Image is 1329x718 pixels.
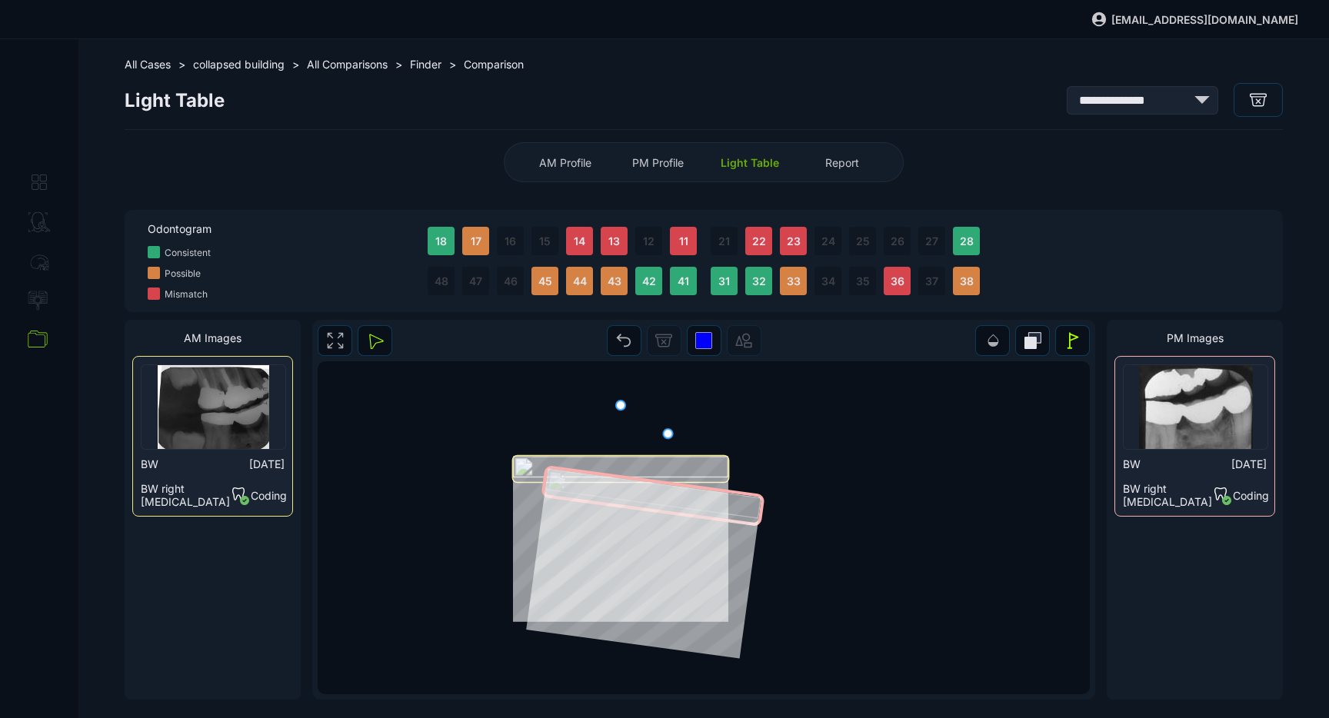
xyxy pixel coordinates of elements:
span: 48 [435,274,448,288]
span: 18 [435,234,447,248]
span: > [178,58,185,71]
span: 25 [856,234,870,248]
span: 31 [718,274,730,288]
span: > [292,58,299,71]
span: 14 [574,234,585,248]
span: 12 [643,234,655,248]
span: 37 [925,274,938,288]
span: BW [1123,457,1141,470]
span: AM Images [184,331,241,344]
span: 43 [608,274,621,288]
span: Comparison [464,58,524,71]
span: 17 [471,234,481,248]
span: PM Images [1167,331,1224,344]
span: 42 [642,274,656,288]
span: 24 [821,234,835,248]
span: 38 [960,274,974,288]
span: collapsed building [193,58,285,71]
span: 36 [891,274,904,288]
span: Coding [1233,489,1269,502]
span: [DATE] [1231,457,1267,470]
span: Mismatch [165,288,208,300]
span: 15 [539,234,551,248]
span: 26 [891,234,904,248]
span: 46 [504,274,518,288]
span: 28 [960,234,974,248]
span: 33 [787,274,801,288]
span: 32 [752,274,766,288]
span: > [395,58,402,71]
img: svg%3e [1091,11,1107,28]
span: PM Profile [632,156,684,169]
span: Report [825,156,859,169]
span: 41 [678,274,689,288]
span: Possible [165,268,201,279]
span: 11 [679,234,688,248]
span: 44 [573,274,587,288]
span: 34 [821,274,835,288]
span: All Comparisons [307,58,388,71]
span: 23 [787,234,801,248]
span: BW right [MEDICAL_DATA] [1123,482,1212,508]
span: 16 [505,234,516,248]
span: BW [141,457,158,470]
span: Odontogram [148,222,428,235]
span: AM Profile [539,156,591,169]
span: [EMAIL_ADDRESS][DOMAIN_NAME] [1111,13,1298,26]
span: Coding [251,489,287,502]
span: 21 [718,234,730,248]
span: 47 [469,274,482,288]
span: Finder [410,58,441,71]
span: Light Table [125,89,225,111]
span: 13 [608,234,620,248]
span: > [449,58,456,71]
span: Consistent [165,247,211,258]
span: Light Table [721,156,779,169]
span: 45 [538,274,552,288]
span: BW right [MEDICAL_DATA] [141,482,230,508]
span: [DATE] [249,457,285,470]
span: 35 [856,274,870,288]
span: 22 [752,234,766,248]
span: All Cases [125,58,171,71]
span: 27 [925,234,938,248]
